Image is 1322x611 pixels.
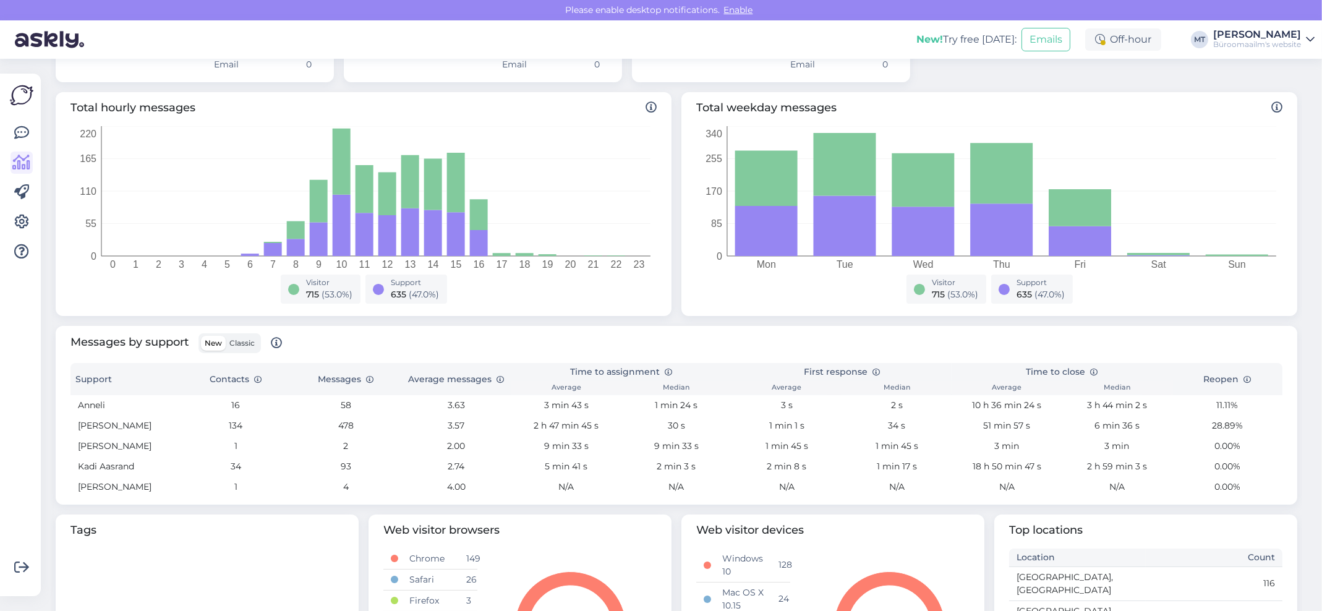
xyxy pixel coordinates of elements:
tspan: 18 [519,259,531,270]
tspan: 21 [588,259,599,270]
td: 2 h 47 min 45 s [511,416,621,436]
td: 0 [551,54,607,75]
span: New [205,338,222,348]
td: 134 [181,416,291,436]
td: Email [495,54,551,75]
td: 2 min 8 s [731,456,842,477]
td: 9 min 33 s [621,436,731,456]
span: 715 [307,289,320,300]
td: 1 min 1 s [731,416,842,436]
td: 3 s [731,395,842,416]
td: 1 [181,477,291,497]
th: Average [952,381,1062,395]
td: 16 [181,395,291,416]
td: 2.00 [401,436,511,456]
tspan: 85 [711,218,722,229]
td: 51 min 57 s [952,416,1062,436]
tspan: 7 [270,259,276,270]
td: 3 [459,590,477,611]
tspan: 340 [706,129,722,139]
span: ( 47.0 %) [409,289,440,300]
td: 149 [459,549,477,570]
span: 635 [1017,289,1033,300]
span: Enable [720,4,757,15]
tspan: 0 [110,259,116,270]
td: 9 min 33 s [511,436,621,456]
tspan: 5 [224,259,230,270]
td: 6 min 36 s [1062,416,1172,436]
td: 3 min [1062,436,1172,456]
th: Median [842,381,952,395]
td: 34 s [842,416,952,436]
th: Median [621,381,731,395]
td: Kadi Aasrand [70,456,181,477]
tspan: 16 [474,259,485,270]
td: 4 [291,477,401,497]
td: 2 h 59 min 3 s [1062,456,1172,477]
td: 58 [291,395,401,416]
td: 0.00% [1172,477,1282,497]
td: 2 s [842,395,952,416]
td: 18 h 50 min 47 s [952,456,1062,477]
tspan: 17 [497,259,508,270]
div: Visitor [932,277,979,288]
th: Average [511,381,621,395]
tspan: 0 [91,251,96,262]
div: Büroomaailm's website [1213,40,1301,49]
span: ( 47.0 %) [1035,289,1065,300]
td: 2 min 3 s [621,456,731,477]
span: Top locations [1009,522,1282,539]
td: N/A [1062,477,1172,497]
th: Count [1146,549,1282,567]
td: 28.89% [1172,416,1282,436]
tspan: 8 [293,259,299,270]
td: 128 [772,549,790,583]
tspan: 255 [706,153,722,164]
tspan: 1 [133,259,139,270]
tspan: 170 [706,186,722,197]
tspan: 19 [542,259,553,270]
th: Median [1062,381,1172,395]
td: Chrome [402,549,458,570]
div: Try free [DATE]: [916,32,1017,47]
tspan: 11 [359,259,370,270]
th: First response [731,363,952,381]
span: 715 [932,289,945,300]
td: [PERSON_NAME] [70,477,181,497]
tspan: Mon [757,259,776,270]
th: Reopen [1172,363,1282,395]
td: 1 min 45 s [731,436,842,456]
td: [GEOGRAPHIC_DATA], [GEOGRAPHIC_DATA] [1009,566,1146,600]
td: Email [207,54,263,75]
th: Time to assignment [511,363,731,381]
span: ( 53.0 %) [322,289,353,300]
tspan: 13 [405,259,416,270]
tspan: 6 [247,259,253,270]
td: 3 h 44 min 2 s [1062,395,1172,416]
td: Email [783,54,839,75]
tspan: 23 [634,259,645,270]
td: 2 [291,436,401,456]
td: 10 h 36 min 24 s [952,395,1062,416]
tspan: 10 [336,259,348,270]
tspan: 55 [85,218,96,229]
th: Location [1009,549,1146,567]
td: N/A [731,477,842,497]
span: ( 53.0 %) [948,289,979,300]
tspan: 220 [80,129,96,139]
td: [PERSON_NAME] [70,416,181,436]
tspan: 20 [565,259,576,270]
tspan: 9 [316,259,322,270]
td: 2.74 [401,456,511,477]
div: Visitor [307,277,353,288]
td: Anneli [70,395,181,416]
b: New! [916,33,943,45]
a: [PERSON_NAME]Büroomaailm's website [1213,30,1315,49]
td: Firefox [402,590,458,611]
tspan: 165 [80,153,96,164]
tspan: 0 [717,251,722,262]
span: Web visitor browsers [383,522,657,539]
tspan: Wed [913,259,934,270]
td: 116 [1146,566,1282,600]
td: N/A [621,477,731,497]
